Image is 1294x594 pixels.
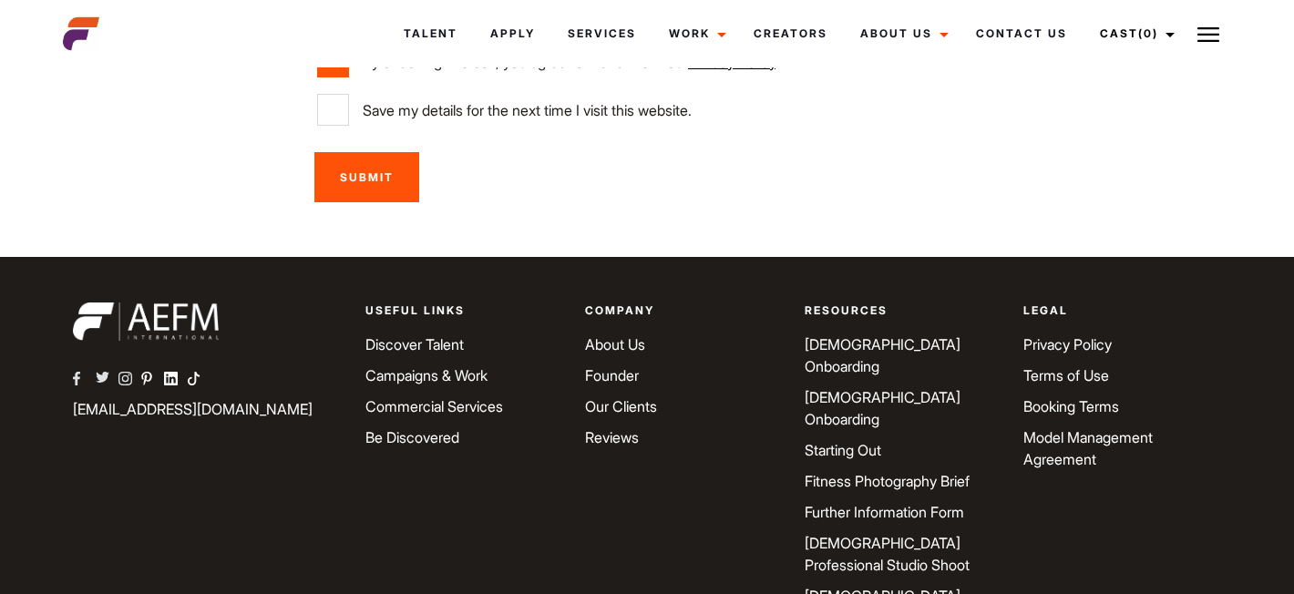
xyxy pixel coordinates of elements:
a: Campaigns & Work [365,366,488,384]
a: AEFM Linkedin [164,369,187,391]
a: AEFM Twitter [96,369,118,391]
img: Burger icon [1197,24,1219,46]
a: [DEMOGRAPHIC_DATA] Onboarding [805,388,960,428]
a: Terms of Use [1023,366,1109,384]
p: Resources [805,302,1002,319]
a: Work [652,9,737,58]
input: Submit [314,152,419,202]
input: Save my details for the next time I visit this website. [317,94,349,126]
a: Apply [474,9,551,58]
a: Talent [387,9,474,58]
label: Save my details for the next time I visit this website. [317,94,977,126]
a: [EMAIL_ADDRESS][DOMAIN_NAME] [73,400,313,418]
img: aefm-brand-22-white.png [73,302,219,341]
a: AEFM TikTok [187,369,210,391]
a: Creators [737,9,844,58]
a: Privacy Policy [688,53,775,71]
a: Contact Us [960,9,1083,58]
a: About Us [585,335,645,353]
img: cropped-aefm-brand-fav-22-square.png [63,15,99,52]
a: AEFM Facebook [73,369,96,391]
a: Commercial Services [365,397,503,415]
a: Be Discovered [365,428,459,446]
a: Discover Talent [365,335,464,353]
p: Company [585,302,783,319]
a: Cast(0) [1083,9,1186,58]
a: Reviews [585,428,639,446]
a: About Us [844,9,960,58]
a: [DEMOGRAPHIC_DATA] Onboarding [805,335,960,375]
a: Further Information Form [805,503,964,521]
a: Starting Out [805,441,881,459]
a: [DEMOGRAPHIC_DATA] Professional Studio Shoot [805,534,970,574]
a: Booking Terms [1023,397,1119,415]
a: Privacy Policy [1023,335,1112,353]
a: Founder [585,366,639,384]
a: Our Clients [585,397,657,415]
span: (0) [1138,26,1158,40]
a: Services [551,9,652,58]
a: AEFM Instagram [118,369,141,391]
a: AEFM Pinterest [141,369,164,391]
a: Fitness Photography Brief [805,472,970,490]
p: Useful Links [365,302,563,319]
p: Legal [1023,302,1221,319]
a: Model Management Agreement [1023,428,1153,468]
